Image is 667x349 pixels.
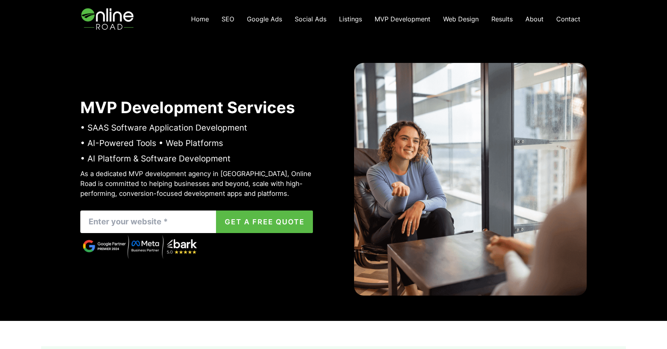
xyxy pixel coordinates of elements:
[519,11,550,27] a: About
[222,15,234,23] span: SEO
[295,15,326,23] span: Social Ads
[215,11,241,27] a: SEO
[80,117,313,133] p: • SAAS Software Application Development
[556,15,580,23] span: Contact
[80,211,313,233] form: Contact form
[185,11,587,27] nav: Navigation
[241,11,288,27] a: Google Ads
[491,15,513,23] span: Results
[443,15,479,23] span: Web Design
[247,15,282,23] span: Google Ads
[216,211,313,233] button: GET A FREE QUOTE
[339,15,362,23] span: Listings
[191,15,209,23] span: Home
[80,133,313,148] p: • AI-Powered Tools • Web Platforms
[333,11,368,27] a: Listings
[80,211,216,233] input: Enter your website *
[485,11,519,27] a: Results
[375,15,430,23] span: MVP Development
[550,11,587,27] a: Contact
[437,11,485,27] a: Web Design
[185,11,215,27] a: Home
[80,169,313,199] p: As a dedicated MVP development agency in [GEOGRAPHIC_DATA], Online Road is committed to helping b...
[288,11,333,27] a: Social Ads
[80,98,295,117] strong: MVP Development Services
[80,148,313,163] p: • AI Platform & Software Development
[368,11,437,27] a: MVP Development
[525,15,544,23] span: About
